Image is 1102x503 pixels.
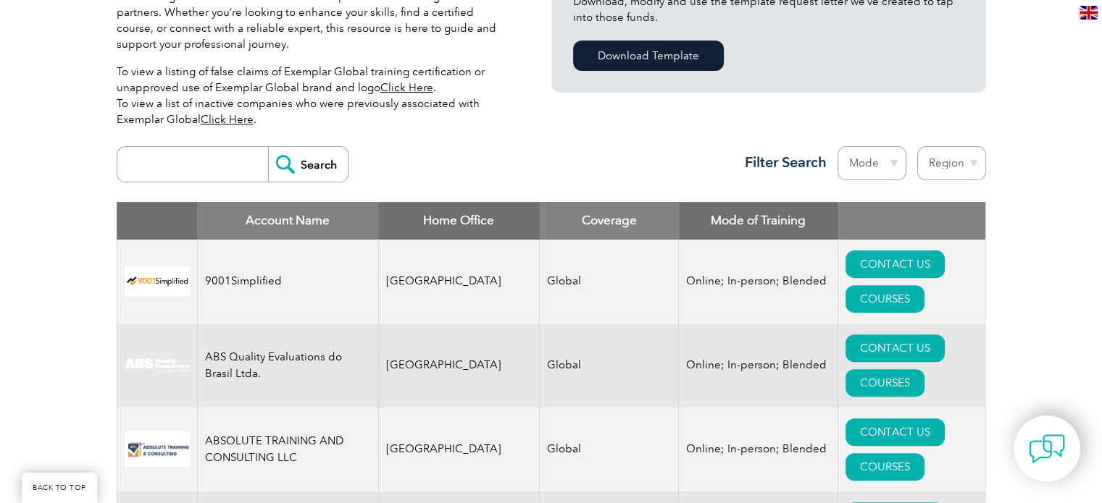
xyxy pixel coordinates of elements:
[736,153,827,172] h3: Filter Search
[573,41,724,71] a: Download Template
[1029,431,1065,467] img: contact-chat.png
[380,81,433,94] a: Click Here
[197,202,378,240] th: Account Name: activate to sort column descending
[1080,6,1098,20] img: en
[679,240,838,324] td: Online; In-person; Blended
[125,358,190,373] img: c92924ac-d9bc-ea11-a814-000d3a79823d-logo.jpg
[679,407,838,491] td: Online; In-person; Blended
[378,202,540,240] th: Home Office: activate to sort column ascending
[540,324,679,407] td: Global
[125,431,190,467] img: 16e092f6-eadd-ed11-a7c6-00224814fd52-logo.png
[846,250,945,278] a: CONTACT US
[197,407,378,491] td: ABSOLUTE TRAINING AND CONSULTING LLC
[679,324,838,407] td: Online; In-person; Blended
[197,324,378,407] td: ABS Quality Evaluations do Brasil Ltda.
[846,453,924,481] a: COURSES
[378,324,540,407] td: [GEOGRAPHIC_DATA]
[268,147,348,182] input: Search
[22,473,97,503] a: BACK TO TOP
[378,240,540,324] td: [GEOGRAPHIC_DATA]
[540,240,679,324] td: Global
[540,202,679,240] th: Coverage: activate to sort column ascending
[378,407,540,491] td: [GEOGRAPHIC_DATA]
[201,113,254,126] a: Click Here
[846,369,924,397] a: COURSES
[846,334,945,362] a: CONTACT US
[838,202,985,240] th: : activate to sort column ascending
[846,285,924,313] a: COURSES
[540,407,679,491] td: Global
[197,240,378,324] td: 9001Simplified
[117,64,508,127] p: To view a listing of false claims of Exemplar Global training certification or unapproved use of ...
[679,202,838,240] th: Mode of Training: activate to sort column ascending
[846,418,945,446] a: CONTACT US
[125,266,190,296] img: 37c9c059-616f-eb11-a812-002248153038-logo.png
